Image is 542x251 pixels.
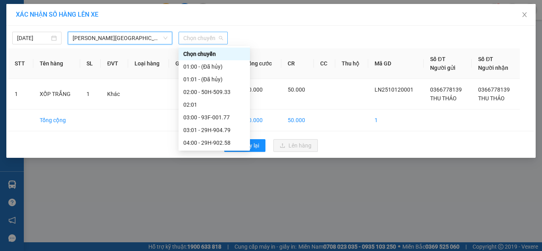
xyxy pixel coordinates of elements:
span: Người nhận [478,65,508,71]
input: 12/10/2025 [17,34,50,42]
div: 02:00 - 50H-509.33 [183,88,245,96]
div: VP Lộc Ninh [7,7,56,26]
span: Số ĐT [430,56,445,62]
td: XỐP TRẮNG [33,79,81,109]
span: 0366778139 [478,86,510,93]
span: CR : [6,52,18,60]
span: Chọn chuyến [183,32,223,44]
span: close [521,11,528,18]
th: CR [281,48,314,79]
span: 50.000 [288,86,305,93]
th: CC [314,48,335,79]
span: THU THẢO [430,95,457,102]
span: Gửi: [7,8,19,16]
th: Tổng cước [239,48,281,79]
div: 03:00 - 93F-001.77 [183,113,245,122]
div: Chọn chuyến [183,50,245,58]
button: uploadLên hàng [273,139,318,152]
span: Người gửi [430,65,456,71]
td: 50.000 [239,109,281,131]
div: 02:01 [183,100,245,109]
span: 1 [86,91,90,97]
span: 50.000 [245,86,263,93]
th: STT [8,48,33,79]
td: 1 [8,79,33,109]
th: SL [80,48,101,79]
span: Lộc Ninh - Hồ Chí Minh [73,32,167,44]
td: 50.000 [281,109,314,131]
div: 04:00 - 29H-902.58 [183,138,245,147]
th: Thu hộ [335,48,368,79]
th: Ghi chú [169,48,203,79]
span: 0366778139 [430,86,462,93]
div: 03:01 - 29H-904.79 [183,126,245,134]
div: 50.000 [6,51,58,61]
th: Loại hàng [128,48,169,79]
th: ĐVT [101,48,128,79]
span: THU THẢO [478,95,505,102]
div: THU THẢO [62,26,116,35]
div: Chọn chuyến [179,48,250,60]
div: 01:00 - (Đã hủy) [183,62,245,71]
td: Tổng cộng [33,109,81,131]
th: Mã GD [368,48,424,79]
div: VP Quận 5 [62,7,116,26]
span: LN2510120001 [375,86,413,93]
td: Khác [101,79,128,109]
div: 01:01 - (Đã hủy) [183,75,245,84]
div: THU THẢO [7,26,56,35]
th: Tên hàng [33,48,81,79]
span: Số ĐT [478,56,493,62]
span: Nhận: [62,8,81,16]
td: 1 [368,109,424,131]
span: down [163,36,168,40]
span: XÁC NHẬN SỐ HÀNG LÊN XE [16,11,98,18]
button: Close [513,4,536,26]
